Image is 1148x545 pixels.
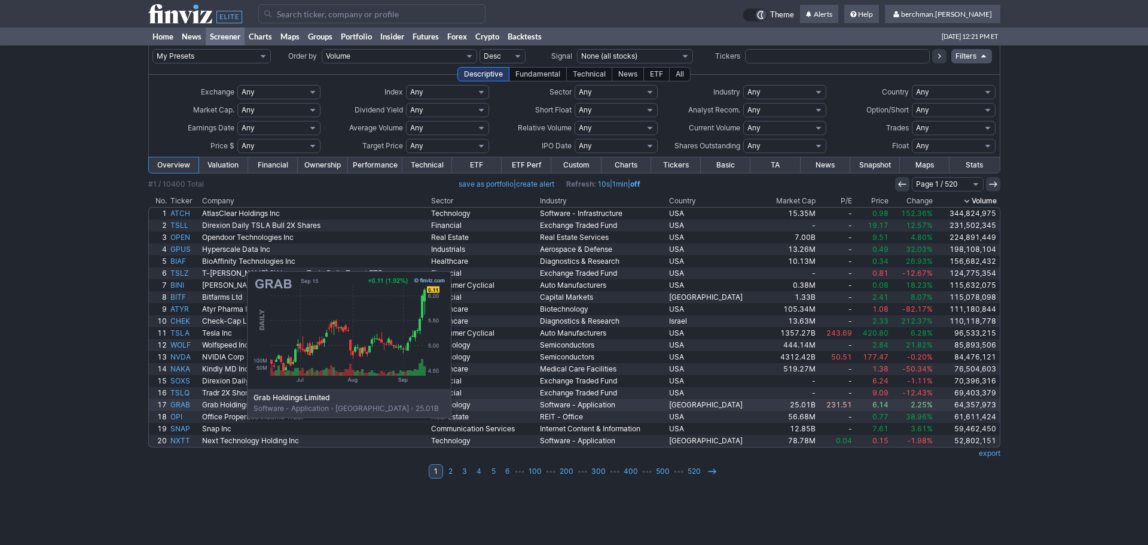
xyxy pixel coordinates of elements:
[200,208,429,220] a: AtlasClear Holdings Inc
[854,208,890,220] a: 0.98
[149,255,169,267] a: 5
[817,267,854,279] a: -
[598,179,610,188] a: 10s
[935,387,1000,399] a: 69,403,379
[538,220,668,232] a: Exchange Traded Fund
[149,291,169,303] a: 8
[902,388,933,397] span: -12.43%
[935,232,1000,243] a: 224,891,449
[348,157,402,173] a: Performance
[890,363,935,375] a: -50.34%
[935,351,1000,363] a: 84,476,121
[459,178,554,190] span: |
[872,269,889,278] span: 0.81
[817,339,854,351] a: -
[885,5,1000,24] a: berchman.[PERSON_NAME]
[402,157,452,173] a: Technical
[667,399,764,411] a: [GEOGRAPHIC_DATA]
[429,399,538,411] a: Technology
[538,363,668,375] a: Medical Care Facilities
[429,279,538,291] a: Consumer Cyclical
[667,339,764,351] a: USA
[868,221,889,230] span: 19.17
[630,179,640,188] a: off
[817,303,854,315] a: -
[890,220,935,232] a: 12.57%
[200,315,429,327] a: Check-Cap Ltd
[667,303,764,315] a: USA
[429,315,538,327] a: Healthcare
[854,363,890,375] a: 1.38
[764,351,817,363] a: 4312.42B
[935,220,1000,232] a: 231,502,345
[551,157,601,173] a: Custom
[817,220,854,232] a: -
[872,364,889,373] span: 1.38
[872,400,889,409] span: 6.14
[911,424,933,433] span: 3.61%
[200,375,429,387] a: Direxion Daily Semiconductor Bear 3X Shares
[826,400,852,409] span: 231.51
[935,363,1000,375] a: 76,504,603
[902,269,933,278] span: -12.67%
[667,279,764,291] a: USA
[667,255,764,267] a: USA
[935,303,1000,315] a: 111,180,844
[906,340,933,349] span: 21.82%
[906,281,933,290] span: 18.23%
[169,291,200,303] a: BITF
[538,279,668,291] a: Auto Manufacturers
[429,339,538,351] a: Technology
[459,179,514,188] a: save as portfolio
[906,221,933,230] span: 12.57%
[149,232,169,243] a: 3
[667,243,764,255] a: USA
[199,157,248,173] a: Valuation
[471,28,503,45] a: Crypto
[566,67,612,81] div: Technical
[538,243,668,255] a: Aerospace & Defense
[770,8,794,22] span: Theme
[951,49,992,63] a: Filters
[200,423,429,435] a: Snap Inc
[764,315,817,327] a: 13.63M
[854,411,890,423] a: 0.77
[854,267,890,279] a: 0.81
[149,387,169,399] a: 16
[169,387,200,399] a: TSLQ
[169,327,200,339] a: TSLA
[538,232,668,243] a: Real Estate Services
[826,328,852,337] span: 243.69
[872,281,889,290] span: 0.08
[149,339,169,351] a: 12
[817,351,854,363] a: 50.51
[276,28,304,45] a: Maps
[935,243,1000,255] a: 198,108,104
[149,267,169,279] a: 6
[890,411,935,423] a: 38.96%
[817,363,854,375] a: -
[538,399,668,411] a: Software - Application
[245,28,276,45] a: Charts
[429,375,538,387] a: Financial
[200,220,429,232] a: Direxion Daily TSLA Bull 2X Shares
[890,243,935,255] a: 32.03%
[817,387,854,399] a: -
[337,28,376,45] a: Portfolio
[906,412,933,421] span: 38.96%
[902,305,933,313] span: -82.17%
[429,411,538,423] a: Real Estate
[200,351,429,363] a: NVIDIA Corp
[149,411,169,423] a: 18
[890,279,935,291] a: 18.23%
[935,267,1000,279] a: 124,775,354
[935,375,1000,387] a: 70,396,316
[206,28,245,45] a: Screener
[854,375,890,387] a: 6.24
[538,208,668,220] a: Software - Infrastructure
[935,291,1000,303] a: 115,078,098
[872,233,889,242] span: 9.51
[764,423,817,435] a: 12.85B
[516,179,554,188] a: create alert
[817,411,854,423] a: -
